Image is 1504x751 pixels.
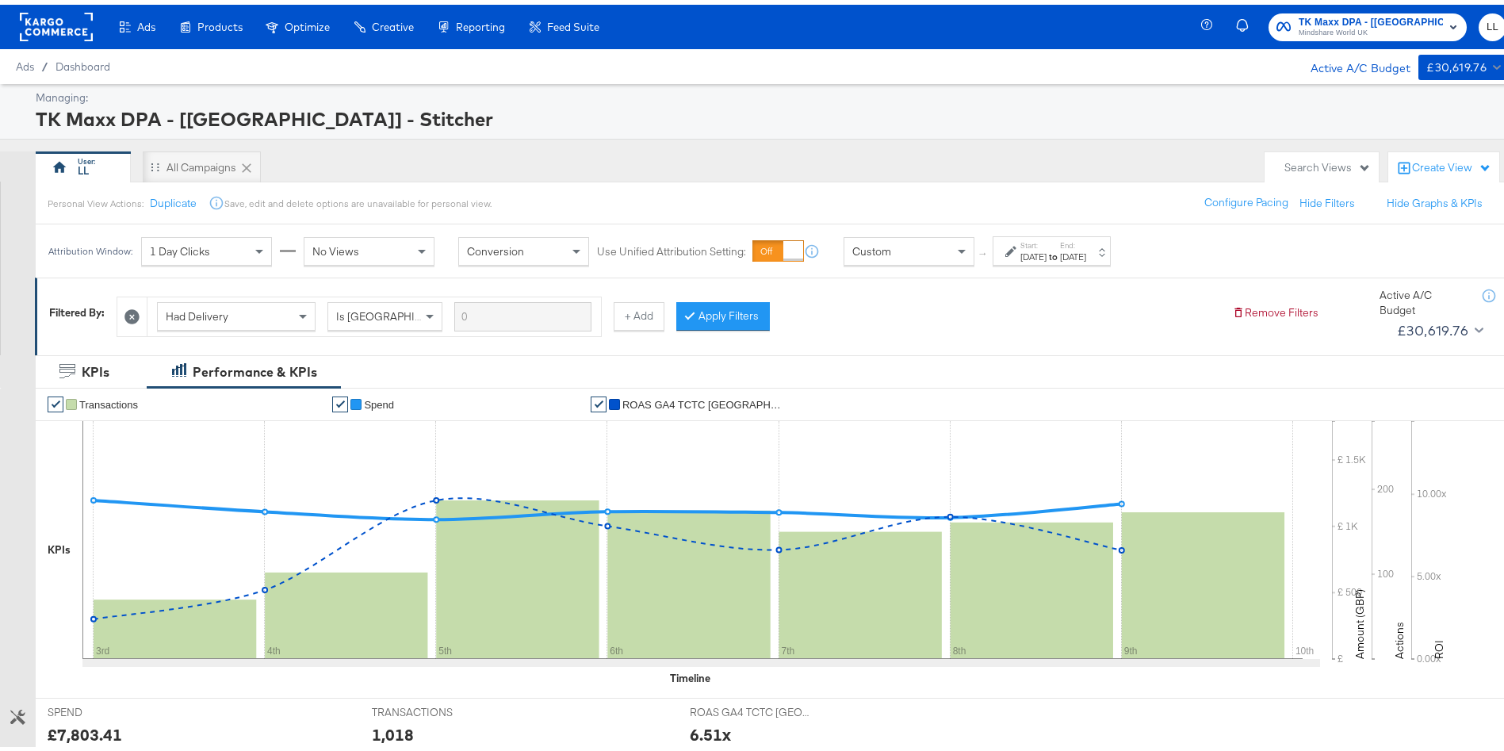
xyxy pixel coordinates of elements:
[1232,301,1318,316] button: Remove Filters
[1060,246,1086,259] div: [DATE]
[1294,50,1410,74] div: Active A/C Budget
[151,158,159,167] div: Drag to reorder tab
[976,247,991,252] span: ↑
[1380,283,1467,312] div: Active A/C Budget
[166,305,228,319] span: Had Delivery
[670,666,710,681] div: Timeline
[48,193,144,205] div: Personal View Actions:
[1047,246,1060,258] strong: to
[224,193,492,205] div: Save, edit and delete options are unavailable for personal view.
[1299,22,1443,35] span: Mindshare World UK
[1485,13,1500,32] span: LL
[34,56,55,68] span: /
[82,358,109,377] div: KPIs
[78,159,89,174] div: LL
[48,392,63,408] a: ✔
[332,392,348,408] a: ✔
[1412,155,1491,171] div: Create View
[614,297,664,326] button: + Add
[1269,9,1467,36] button: TK Maxx DPA - [[GEOGRAPHIC_DATA]] - StitcherMindshare World UK
[48,718,122,741] div: £7,803.41
[48,241,133,252] div: Attribution Window:
[1193,184,1299,213] button: Configure Pacing
[48,700,166,715] span: SPEND
[622,394,781,406] span: ROAS GA4 TCTC [GEOGRAPHIC_DATA]
[36,101,1502,128] div: TK Maxx DPA - [[GEOGRAPHIC_DATA]] - Stitcher
[150,239,210,254] span: 1 Day Clicks
[197,16,243,29] span: Products
[48,538,71,553] div: KPIs
[137,16,155,29] span: Ads
[1391,313,1487,339] button: £30,619.76
[1299,10,1443,26] span: TK Maxx DPA - [[GEOGRAPHIC_DATA]] - Stitcher
[372,718,414,741] div: 1,018
[454,297,591,327] input: Enter a search term
[1387,191,1483,206] button: Hide Graphs & KPIs
[1020,236,1047,246] label: Start:
[676,297,770,326] button: Apply Filters
[364,394,394,406] span: Spend
[16,56,34,68] span: Ads
[1353,584,1367,654] text: Amount (GBP)
[1392,617,1406,654] text: Actions
[467,239,524,254] span: Conversion
[456,16,505,29] span: Reporting
[36,86,1502,101] div: Managing:
[372,700,491,715] span: TRANSACTIONS
[150,191,197,206] button: Duplicate
[193,358,317,377] div: Performance & KPIs
[336,305,457,319] span: Is [GEOGRAPHIC_DATA]
[547,16,599,29] span: Feed Suite
[49,301,105,316] div: Filtered By:
[55,56,110,68] a: Dashboard
[1432,635,1446,654] text: ROI
[597,239,746,255] label: Use Unified Attribution Setting:
[1020,246,1047,259] div: [DATE]
[79,394,138,406] span: Transactions
[690,718,731,741] div: 6.51x
[372,16,414,29] span: Creative
[1397,314,1468,338] div: £30,619.76
[1299,191,1355,206] button: Hide Filters
[852,239,891,254] span: Custom
[591,392,607,408] a: ✔
[285,16,330,29] span: Optimize
[166,155,236,171] div: All Campaigns
[1284,155,1371,171] div: Search Views
[690,700,809,715] span: ROAS GA4 TCTC [GEOGRAPHIC_DATA]
[1060,236,1086,246] label: End:
[312,239,359,254] span: No Views
[1426,53,1487,73] div: £30,619.76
